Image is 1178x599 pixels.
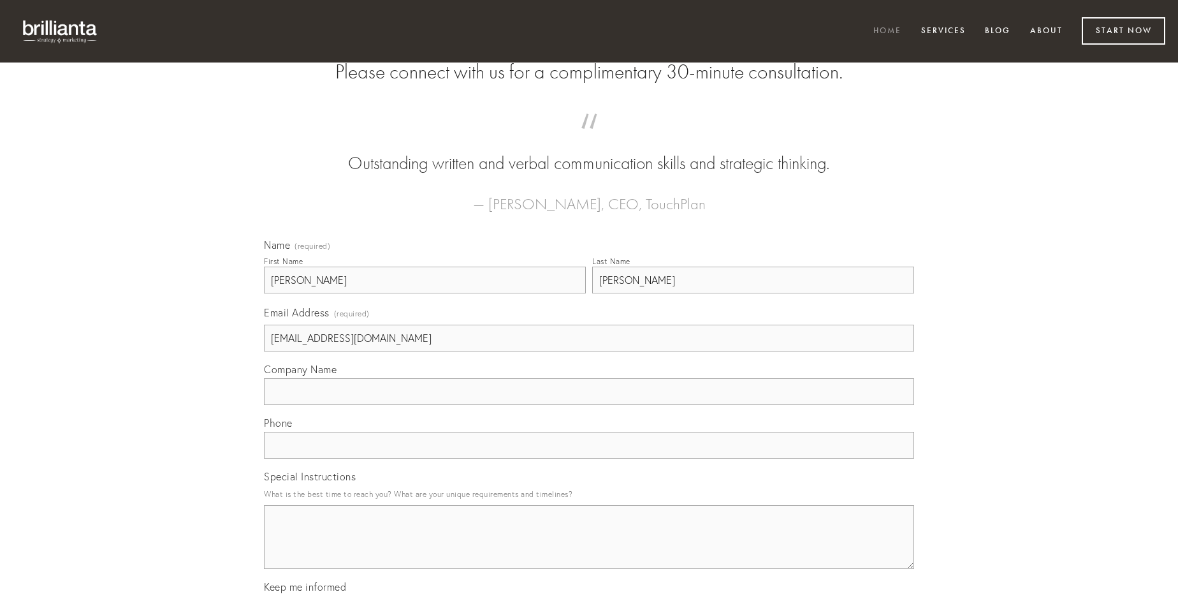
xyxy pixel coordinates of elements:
[284,176,894,217] figcaption: — [PERSON_NAME], CEO, TouchPlan
[592,256,630,266] div: Last Name
[977,21,1019,42] a: Blog
[264,417,293,429] span: Phone
[264,363,337,376] span: Company Name
[13,13,108,50] img: brillianta - research, strategy, marketing
[284,126,894,151] span: “
[264,306,330,319] span: Email Address
[264,470,356,483] span: Special Instructions
[1082,17,1165,45] a: Start Now
[1022,21,1071,42] a: About
[264,60,914,84] h2: Please connect with us for a complimentary 30-minute consultation.
[865,21,910,42] a: Home
[284,126,894,176] blockquote: Outstanding written and verbal communication skills and strategic thinking.
[913,21,974,42] a: Services
[264,256,303,266] div: First Name
[294,242,330,250] span: (required)
[264,485,914,503] p: What is the best time to reach you? What are your unique requirements and timelines?
[334,305,370,322] span: (required)
[264,239,290,251] span: Name
[264,581,346,593] span: Keep me informed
